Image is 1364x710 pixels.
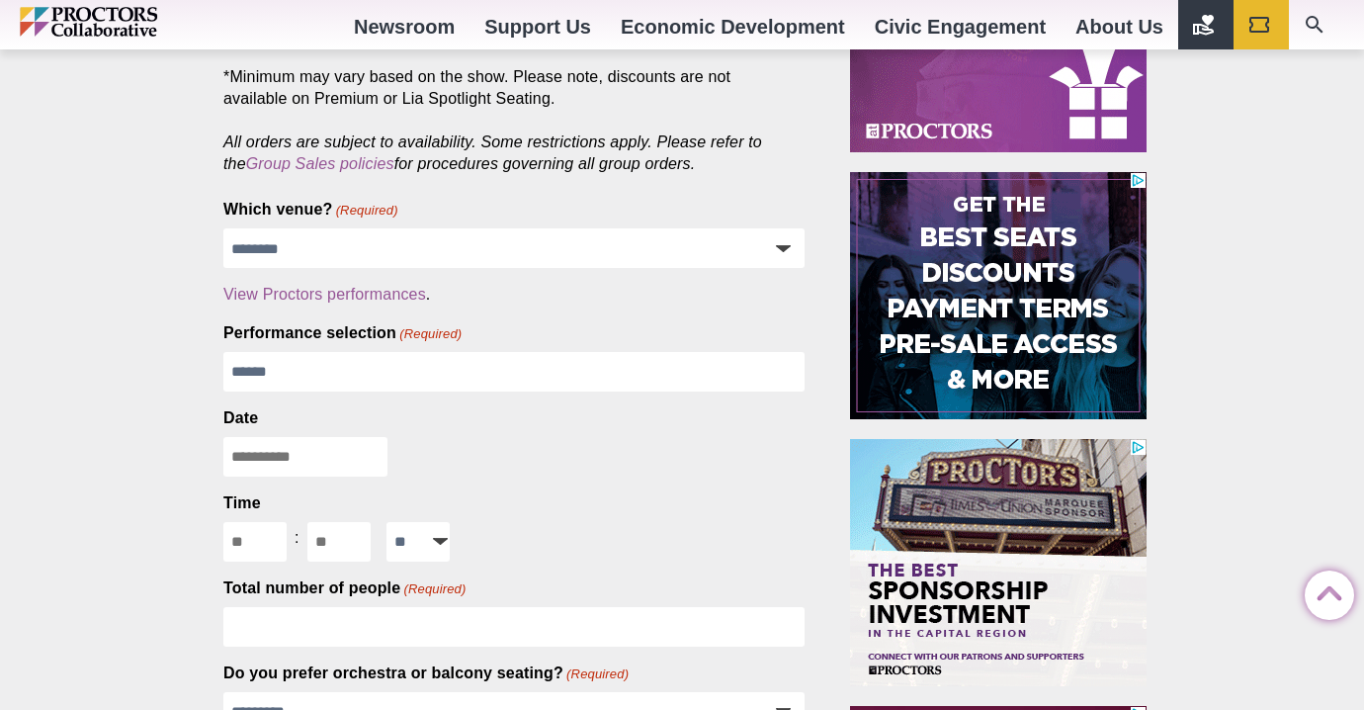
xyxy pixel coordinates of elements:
legend: Time [223,492,261,514]
label: Which venue? [223,199,398,221]
span: (Required) [398,325,463,343]
label: Date [223,407,258,429]
label: Performance selection [223,322,462,344]
em: All orders are subject to availability. Some restrictions apply. Please refer to the for procedur... [223,133,762,172]
iframe: Advertisement [850,172,1147,419]
a: Group Sales policies [246,155,394,172]
div: . [223,284,805,306]
a: View Proctors performances [223,286,426,303]
iframe: Advertisement [850,439,1147,686]
span: (Required) [564,666,629,683]
p: *Minimum may vary based on the show. Please note, discounts are not available on Premium or Lia S... [223,66,805,175]
label: Total number of people [223,577,467,599]
label: Do you prefer orchestra or balcony seating? [223,663,629,684]
span: (Required) [402,580,467,598]
div: : [287,522,307,554]
img: Proctors logo [20,7,242,37]
span: (Required) [334,202,398,220]
a: Back to Top [1305,572,1344,611]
